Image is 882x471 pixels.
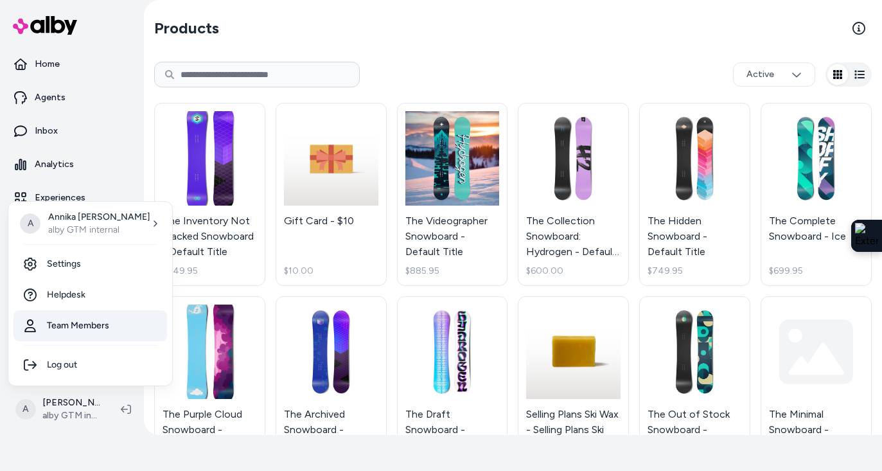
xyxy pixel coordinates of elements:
p: alby GTM internal [48,224,150,236]
span: A [20,213,40,234]
div: Log out [13,350,167,380]
a: Team Members [13,310,167,341]
p: Annika [PERSON_NAME] [48,211,150,224]
span: Helpdesk [47,289,85,301]
a: Settings [13,249,167,280]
